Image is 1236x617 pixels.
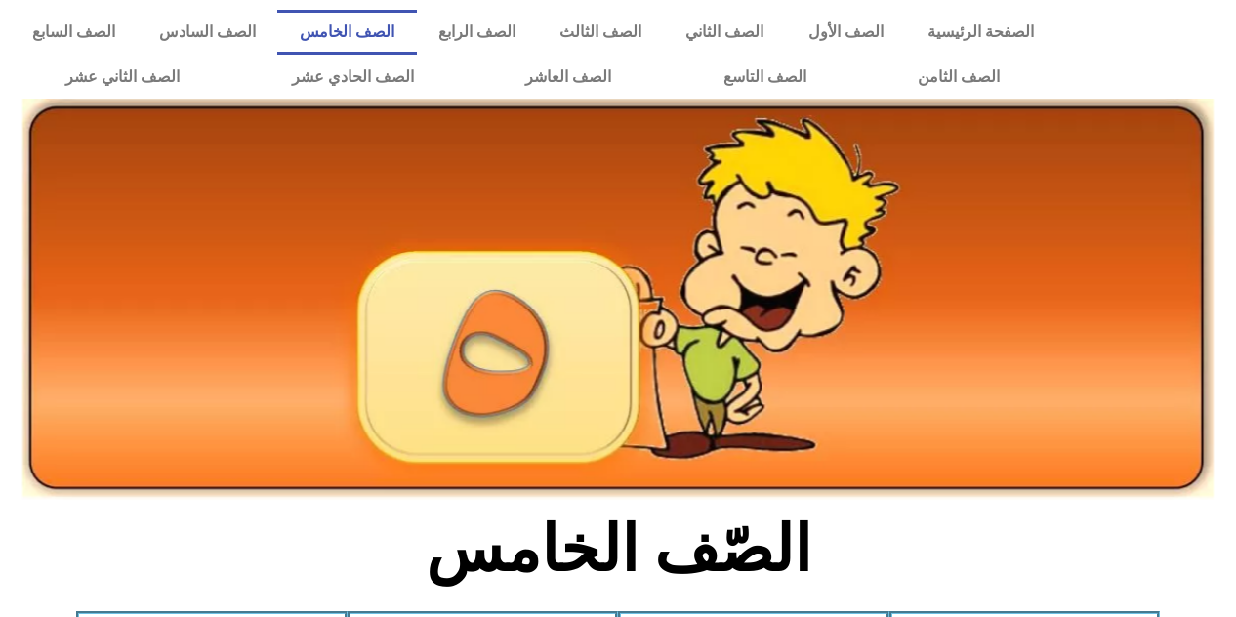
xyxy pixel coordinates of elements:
a: الصف الأول [786,10,905,55]
a: الصفحة الرئيسية [905,10,1055,55]
a: الصف التاسع [667,55,861,100]
a: الصف الثاني [664,10,786,55]
a: الصف الثاني عشر [10,55,235,100]
a: الصف الثامن [862,55,1055,100]
a: الصف الرابع [417,10,538,55]
a: الصف الحادي عشر [236,55,470,100]
a: الصف السادس [137,10,277,55]
a: الصف السابع [10,10,137,55]
a: الصف العاشر [470,55,667,100]
a: الصف الثالث [538,10,664,55]
h2: الصّف الخامس [296,512,941,588]
a: الصف الخامس [277,10,416,55]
